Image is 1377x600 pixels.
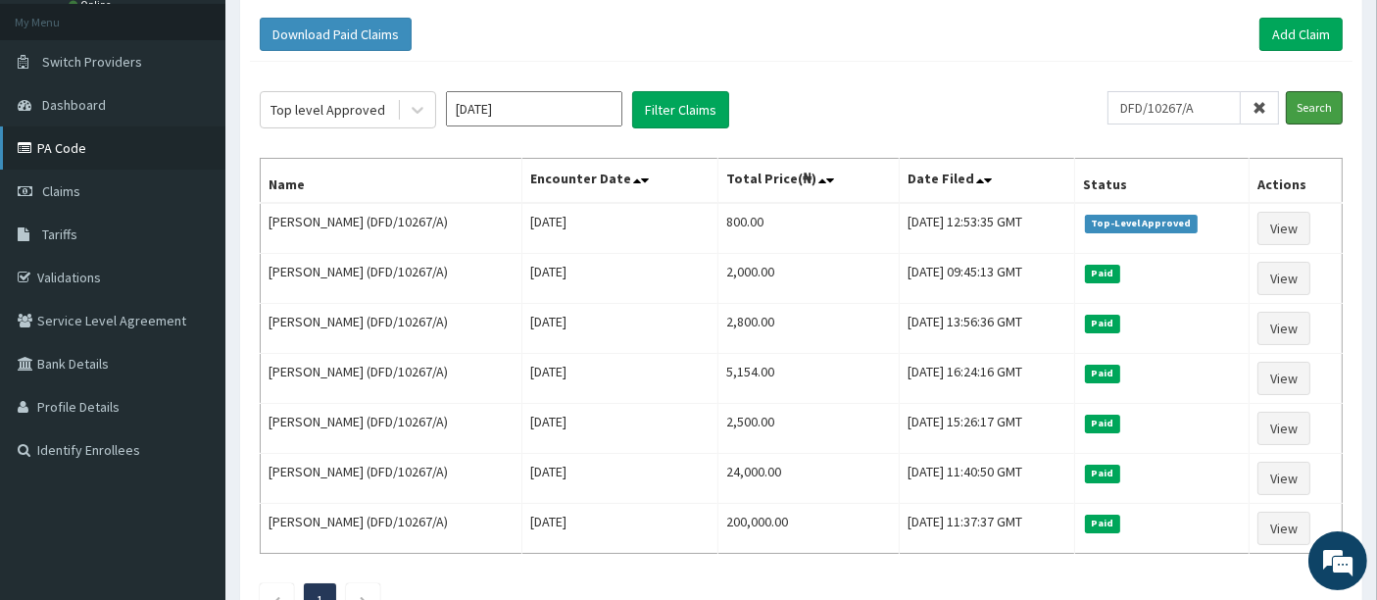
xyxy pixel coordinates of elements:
th: Encounter Date [521,159,717,204]
a: View [1257,212,1310,245]
td: [PERSON_NAME] (DFD/10267/A) [261,504,522,554]
span: Paid [1085,515,1120,532]
input: Select Month and Year [446,91,622,126]
td: [PERSON_NAME] (DFD/10267/A) [261,354,522,404]
td: [PERSON_NAME] (DFD/10267/A) [261,254,522,304]
a: View [1257,412,1310,445]
span: Switch Providers [42,53,142,71]
td: [DATE] 09:45:13 GMT [900,254,1075,304]
td: [DATE] 15:26:17 GMT [900,404,1075,454]
span: Paid [1085,365,1120,382]
span: Tariffs [42,225,77,243]
td: [DATE] [521,454,717,504]
span: We're online! [114,176,270,375]
td: [DATE] 11:37:37 GMT [900,504,1075,554]
a: View [1257,262,1310,295]
td: [DATE] [521,404,717,454]
a: View [1257,462,1310,495]
textarea: Type your message and hit 'Enter' [10,395,373,464]
span: Paid [1085,315,1120,332]
span: Paid [1085,415,1120,432]
span: Top-Level Approved [1085,215,1198,232]
span: Claims [42,182,80,200]
button: Download Paid Claims [260,18,412,51]
td: 5,154.00 [717,354,899,404]
th: Date Filed [900,159,1075,204]
th: Total Price(₦) [717,159,899,204]
td: [DATE] [521,504,717,554]
td: [DATE] 11:40:50 GMT [900,454,1075,504]
td: 24,000.00 [717,454,899,504]
td: 800.00 [717,203,899,254]
input: Search [1286,91,1343,125]
td: [DATE] 16:24:16 GMT [900,354,1075,404]
div: Top level Approved [270,100,385,120]
td: [PERSON_NAME] (DFD/10267/A) [261,404,522,454]
td: [DATE] [521,254,717,304]
td: [PERSON_NAME] (DFD/10267/A) [261,304,522,354]
td: [DATE] [521,354,717,404]
input: Search by HMO ID [1107,91,1241,125]
td: 2,000.00 [717,254,899,304]
td: 2,800.00 [717,304,899,354]
td: 200,000.00 [717,504,899,554]
span: Paid [1085,465,1120,482]
a: View [1257,362,1310,395]
th: Name [261,159,522,204]
span: Paid [1085,265,1120,282]
span: Dashboard [42,96,106,114]
a: Add Claim [1259,18,1343,51]
div: Minimize live chat window [321,10,369,57]
th: Actions [1250,159,1343,204]
td: [DATE] [521,203,717,254]
a: View [1257,512,1310,545]
td: [DATE] 12:53:35 GMT [900,203,1075,254]
img: d_794563401_company_1708531726252_794563401 [36,98,79,147]
div: Chat with us now [102,110,329,135]
a: View [1257,312,1310,345]
td: [DATE] 13:56:36 GMT [900,304,1075,354]
button: Filter Claims [632,91,729,128]
td: [DATE] [521,304,717,354]
td: 2,500.00 [717,404,899,454]
td: [PERSON_NAME] (DFD/10267/A) [261,203,522,254]
td: [PERSON_NAME] (DFD/10267/A) [261,454,522,504]
th: Status [1075,159,1250,204]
